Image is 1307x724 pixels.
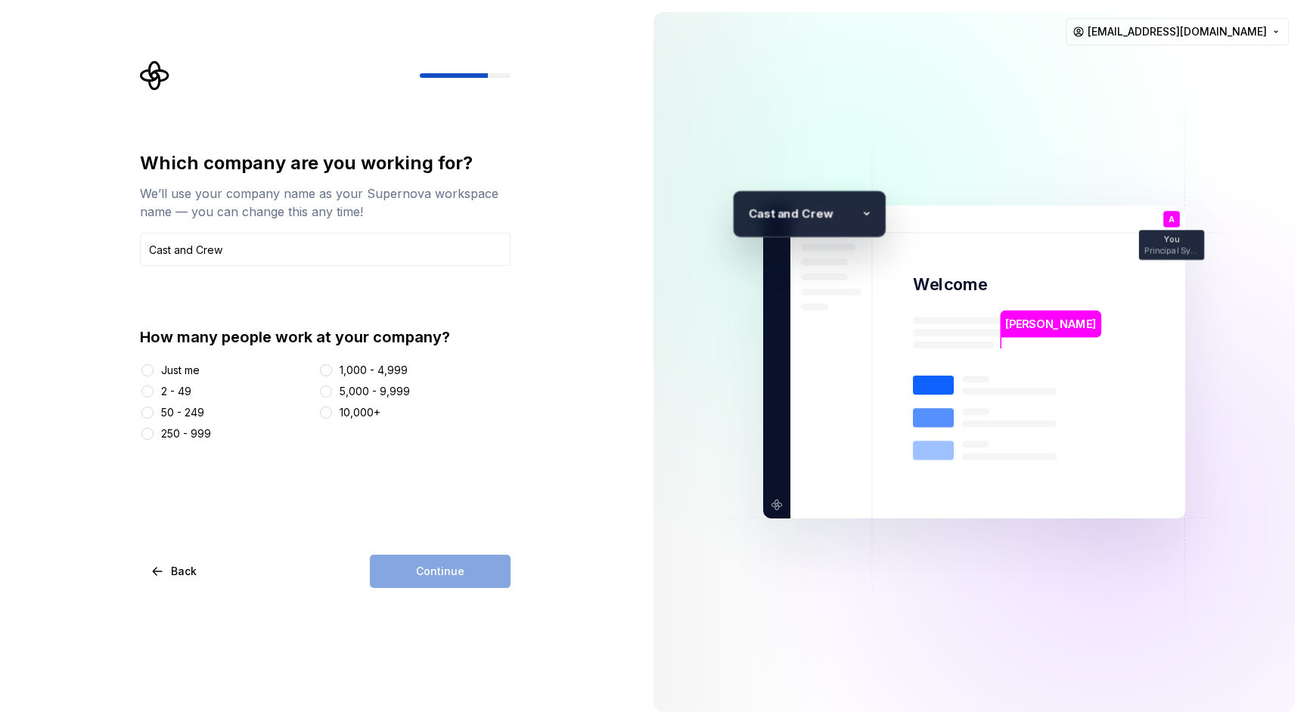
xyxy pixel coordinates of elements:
p: A [1169,215,1175,224]
div: Which company are you working for? [140,151,511,175]
div: 1,000 - 4,999 [340,363,408,378]
span: Back [171,564,197,579]
div: 10,000+ [340,405,380,420]
span: [EMAIL_ADDRESS][DOMAIN_NAME] [1088,24,1267,39]
div: 50 - 249 [161,405,204,420]
div: 2 - 49 [161,384,191,399]
p: You [1164,236,1179,244]
input: Company name [140,233,511,266]
button: [EMAIL_ADDRESS][DOMAIN_NAME] [1066,18,1289,45]
div: 5,000 - 9,999 [340,384,410,399]
div: 250 - 999 [161,426,211,441]
div: We’ll use your company name as your Supernova workspace name — you can change this any time! [140,184,511,221]
div: Just me [161,363,200,378]
div: How many people work at your company? [140,326,511,348]
p: [PERSON_NAME] [1005,316,1096,333]
svg: Supernova Logo [140,60,170,91]
button: Back [140,555,210,588]
p: C [740,204,756,223]
p: ast and Crew [757,204,855,223]
p: Principal System Product Designer [1144,246,1199,255]
p: Welcome [913,274,987,295]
